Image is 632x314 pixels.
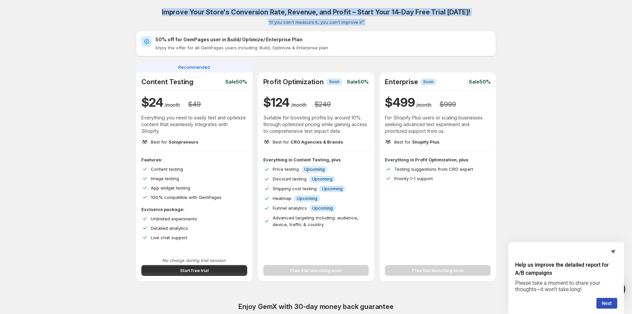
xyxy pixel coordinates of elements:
span: Solopreneurs [169,139,198,145]
h2: Profit Optimization [263,78,324,86]
p: Sale 50% [225,78,247,85]
div: Help us improve the detailed report for A/B campaigns [515,248,617,309]
h2: Help us improve the detailed report for A/B campaigns [515,261,617,277]
span: Shopify Plus [412,139,440,145]
p: /month [416,102,432,108]
span: Testing suggestions from CRO expert [394,166,473,172]
p: Everything you need to easily test and optimize content that seamlessly integrates with Shopify. [141,114,247,135]
p: Everything in Content Testing, plus [263,156,369,163]
span: Priority 1-1 support [394,176,433,181]
button: Hide survey [609,248,617,256]
p: For Shopify Plus users or scaling businesses seeking advanced test experiment and prioritized sup... [385,114,491,135]
span: Live chat support [151,235,187,240]
button: Next question [596,298,617,309]
span: Image testing [151,176,179,181]
span: Start free trial [180,267,209,274]
h2: Content Testing [141,78,193,86]
span: Upcoming [304,167,325,172]
span: Advanced targeting including: audience, device, traffic & country [273,215,358,227]
p: /month [291,102,307,108]
span: CRO Agencies & Brands [290,139,343,145]
p: Sale 50% [347,78,369,85]
span: Upcoming [312,206,333,211]
p: Sale 50% [469,78,491,85]
h2: Enjoy GemX with 30-day money back guarantee [136,303,496,311]
span: Heatmap [273,196,291,201]
p: /month [165,102,180,108]
span: Upcoming [297,196,317,201]
p: Suitable for boosting profits by around 10% through optimized pricing while gaining access to com... [263,114,369,135]
span: Price testing [273,166,299,172]
h3: $ 249 [315,100,331,108]
span: Soon [423,79,434,85]
h1: $ 24 [141,94,163,110]
h1: $ 124 [263,94,290,110]
span: Recommended [178,64,210,70]
span: 100% compatible with GemPages [151,195,222,200]
p: Exclusive package: [141,206,247,213]
p: Enjoy the offer for all GemPages users including: Build, Optimize & Enterprise plan [155,44,491,51]
p: Best for [151,139,198,145]
span: Upcoming [312,176,332,182]
h3: $ 49 [188,100,200,108]
p: “If you can't measure it, you can't improve it” [268,19,364,25]
span: Upcoming [322,186,343,192]
p: Best for [394,139,440,145]
span: Discount testing [273,176,307,181]
span: Content testing [151,166,183,172]
p: No charge during trial session [141,257,247,264]
h2: Enterprise [385,78,418,86]
p: Everything in Profit Optimization, plus [385,156,491,163]
span: Funnel analytics [273,205,307,211]
span: Shipping cost testing [273,186,317,191]
h2: 50% off for GemPages user in Build/ Optimize/ Enterprise Plan [155,36,491,43]
span: Detailed analytics [151,225,188,231]
p: Features: [141,156,247,163]
p: Please take a moment to share your thoughts—it won’t take long! [515,280,617,293]
span: Soon [329,79,340,85]
button: Start free trial [141,265,247,276]
h1: $ 499 [385,94,415,110]
span: Unlimited experiments [151,216,197,221]
p: Best for [273,139,343,145]
span: App widget testing [151,185,190,191]
h2: Improve Your Store's Conversion Rate, Revenue, and Profit – Start Your 14-Day Free Trial [DATE]! [162,8,470,16]
h3: $ 999 [440,100,456,108]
